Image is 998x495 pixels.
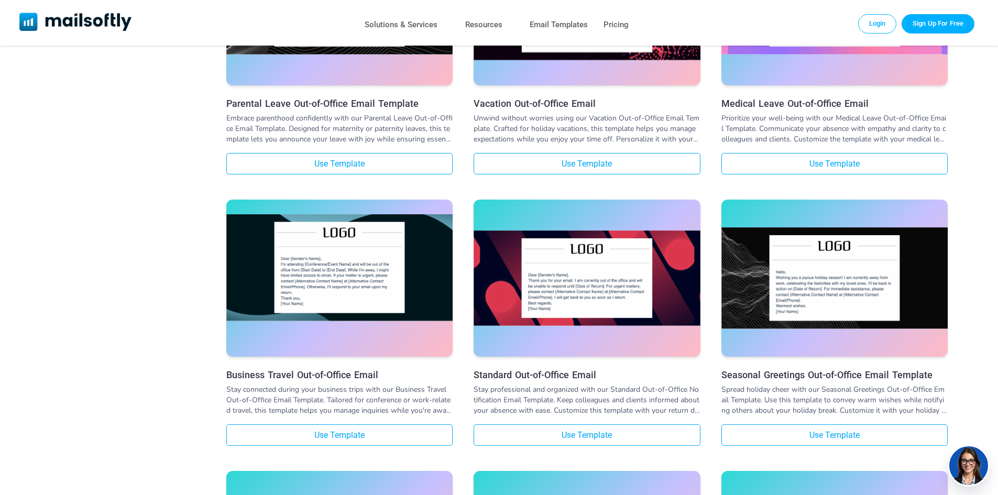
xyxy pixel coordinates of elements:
[474,98,700,109] a: Vacation Out-of-Office Email
[226,98,453,109] a: Parental Leave Out-of-Office Email Template
[19,13,132,31] img: Mailsoftly Logo
[465,17,502,32] a: Resources
[858,14,897,33] a: Login
[474,113,700,145] div: Unwind without worries using our Vacation Out-of-Office Email Template. Crafted for holiday vacat...
[721,153,948,174] a: Use Template
[226,113,453,145] div: Embrace parenthood confidently with our Parental Leave Out-of-Office Email Template. Designed for...
[721,384,948,416] div: Spread holiday cheer with our Seasonal Greetings Out-of-Office Email Template. Use this template ...
[226,424,453,446] a: Use Template
[530,17,588,32] a: Email Templates
[721,98,948,109] a: Medical Leave Out-of-Office Email
[721,424,948,446] a: Use Template
[365,17,437,32] a: Solutions & Services
[474,200,700,359] a: Standard Out-of-Office Email
[604,17,629,32] a: Pricing
[226,384,453,416] div: Stay connected during your business trips with our Business Travel Out-of-Office Email Template. ...
[474,369,700,380] a: Standard Out-of-Office Email
[226,200,453,359] a: Business Travel Out-of-Office Email
[721,369,948,380] a: Seasonal Greetings Out-of-Office Email Template
[226,153,453,174] a: Use Template
[474,153,700,174] a: Use Template
[721,113,948,145] div: Prioritize your well-being with our Medical Leave Out-of-Office Email Template. Communicate your ...
[948,446,990,485] img: agent
[474,230,700,326] img: Standard Out-of-Office Email
[226,369,453,380] a: Business Travel Out-of-Office Email
[902,14,974,33] a: Trial
[474,384,700,416] div: Stay professional and organized with our Standard Out-of-Office Notification Email Template. Keep...
[721,227,948,328] img: Seasonal Greetings Out-of-Office Email Template
[226,214,453,321] img: Business Travel Out-of-Office Email
[721,200,948,359] a: Seasonal Greetings Out-of-Office Email Template
[474,424,700,446] a: Use Template
[19,13,132,33] a: Mailsoftly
